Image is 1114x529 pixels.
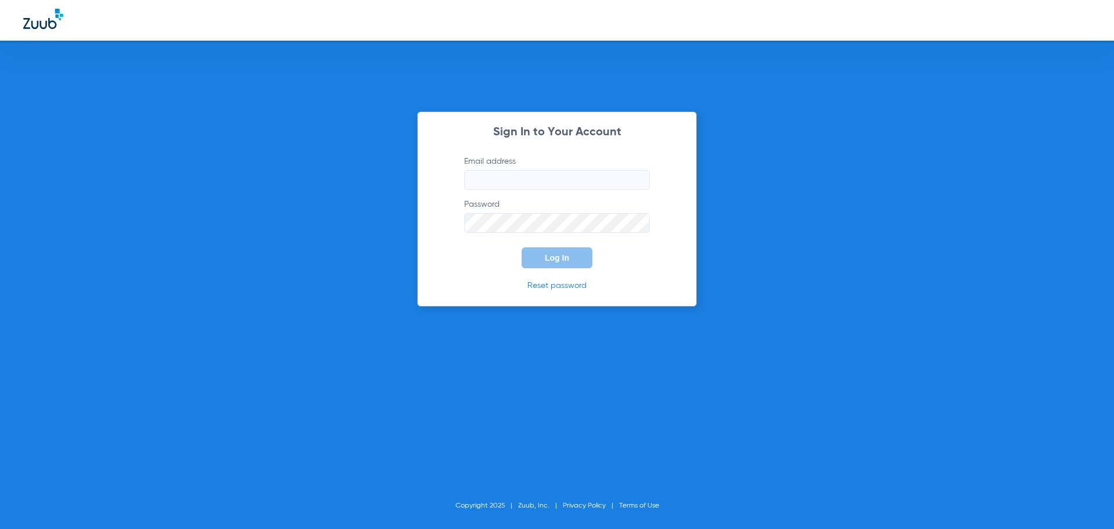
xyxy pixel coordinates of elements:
label: Email address [464,156,650,190]
iframe: Chat Widget [1056,473,1114,529]
li: Zuub, Inc. [518,500,563,512]
a: Terms of Use [619,502,659,509]
li: Copyright 2025 [455,500,518,512]
a: Privacy Policy [563,502,606,509]
input: Email address [464,170,650,190]
input: Password [464,213,650,233]
button: Log In [522,247,592,268]
img: Zuub Logo [23,9,63,29]
a: Reset password [527,282,587,290]
span: Log In [545,253,569,262]
label: Password [464,199,650,233]
h2: Sign In to Your Account [447,127,667,138]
